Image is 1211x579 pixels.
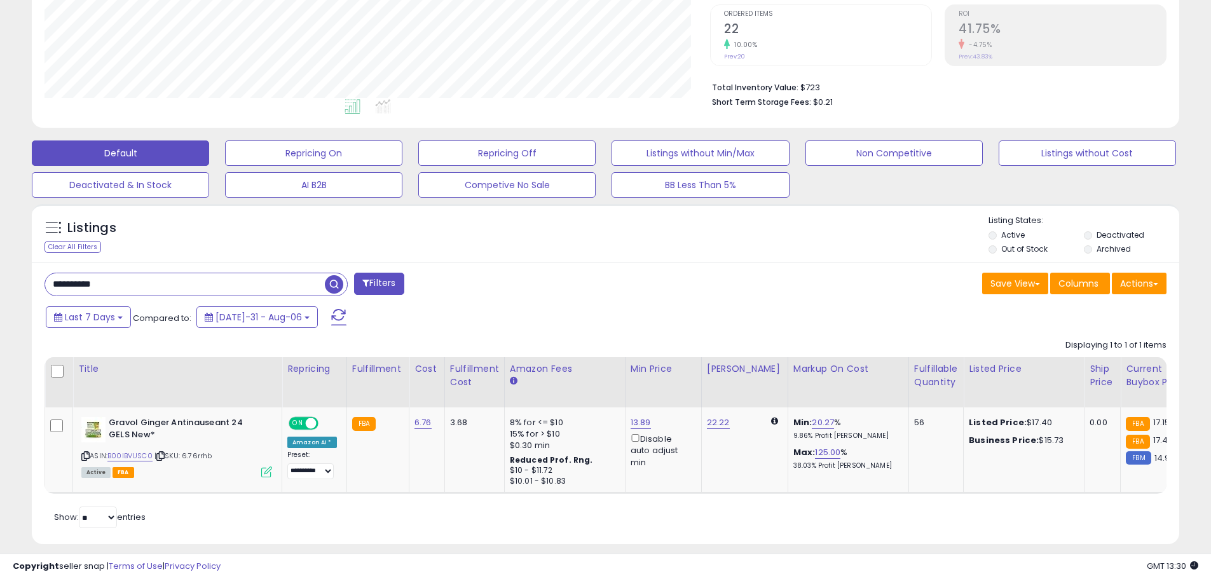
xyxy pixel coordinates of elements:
[510,454,593,465] b: Reduced Prof. Rng.
[154,451,212,461] span: | SKU: 6.76rrhb
[964,40,992,50] small: -4.75%
[969,362,1079,376] div: Listed Price
[67,219,116,237] h5: Listings
[793,461,899,470] p: 38.03% Profit [PERSON_NAME]
[793,417,899,440] div: %
[81,417,106,442] img: 51TdJIkbiHL._SL40_.jpg
[1050,273,1110,294] button: Columns
[914,362,958,389] div: Fulfillable Quantity
[510,417,615,428] div: 8% for <= $10
[32,140,209,166] button: Default
[510,376,517,387] small: Amazon Fees.
[1065,339,1167,351] div: Displaying 1 to 1 of 1 items
[712,79,1157,94] li: $723
[724,11,931,18] span: Ordered Items
[959,11,1166,18] span: ROI
[1112,273,1167,294] button: Actions
[32,172,209,198] button: Deactivated & In Stock
[510,440,615,451] div: $0.30 min
[510,465,615,476] div: $10 - $11.72
[730,40,757,50] small: 10.00%
[1126,362,1191,389] div: Current Buybox Price
[165,560,221,572] a: Privacy Policy
[46,306,131,328] button: Last 7 Days
[81,417,272,476] div: ASIN:
[1090,362,1115,389] div: Ship Price
[113,467,134,478] span: FBA
[352,417,376,431] small: FBA
[631,432,692,468] div: Disable auto adjust min
[805,140,983,166] button: Non Competitive
[793,432,899,440] p: 9.86% Profit [PERSON_NAME]
[815,446,840,459] a: 125.00
[1153,416,1170,428] span: 17.15
[1090,417,1111,428] div: 0.00
[612,140,789,166] button: Listings without Min/Max
[225,172,402,198] button: AI B2B
[44,241,101,253] div: Clear All Filters
[418,140,596,166] button: Repricing Off
[1126,417,1149,431] small: FBA
[959,22,1166,39] h2: 41.75%
[969,435,1074,446] div: $15.73
[612,172,789,198] button: BB Less Than 5%
[354,273,404,295] button: Filters
[65,311,115,324] span: Last 7 Days
[510,476,615,487] div: $10.01 - $10.83
[712,82,798,93] b: Total Inventory Value:
[631,362,696,376] div: Min Price
[1097,243,1131,254] label: Archived
[793,362,903,376] div: Markup on Cost
[631,416,651,429] a: 13.89
[225,140,402,166] button: Repricing On
[793,446,816,458] b: Max:
[287,437,337,448] div: Amazon AI *
[1154,452,1175,464] span: 14.99
[812,416,834,429] a: 20.27
[414,416,432,429] a: 6.76
[1058,277,1098,290] span: Columns
[1126,451,1151,465] small: FBM
[216,311,302,324] span: [DATE]-31 - Aug-06
[712,97,811,107] b: Short Term Storage Fees:
[1147,560,1198,572] span: 2025-08-14 13:30 GMT
[724,53,745,60] small: Prev: 20
[969,417,1074,428] div: $17.40
[1001,243,1048,254] label: Out of Stock
[969,416,1027,428] b: Listed Price:
[450,417,495,428] div: 3.68
[510,428,615,440] div: 15% for > $10
[510,362,620,376] div: Amazon Fees
[13,560,59,572] strong: Copyright
[13,561,221,573] div: seller snap | |
[287,362,341,376] div: Repricing
[724,22,931,39] h2: 22
[1001,229,1025,240] label: Active
[414,362,439,376] div: Cost
[707,362,783,376] div: [PERSON_NAME]
[78,362,277,376] div: Title
[317,418,337,429] span: OFF
[793,447,899,470] div: %
[707,416,730,429] a: 22.22
[81,467,111,478] span: All listings currently available for purchase on Amazon
[133,312,191,324] span: Compared to:
[1126,435,1149,449] small: FBA
[989,215,1179,227] p: Listing States:
[969,434,1039,446] b: Business Price:
[1153,434,1168,446] span: 17.4
[450,362,499,389] div: Fulfillment Cost
[109,417,263,444] b: Gravol Ginger Antinauseant 24 GELS New*
[999,140,1176,166] button: Listings without Cost
[959,53,992,60] small: Prev: 43.83%
[982,273,1048,294] button: Save View
[196,306,318,328] button: [DATE]-31 - Aug-06
[1097,229,1144,240] label: Deactivated
[54,511,146,523] span: Show: entries
[914,417,954,428] div: 56
[287,451,337,479] div: Preset:
[352,362,404,376] div: Fulfillment
[793,416,812,428] b: Min:
[290,418,306,429] span: ON
[109,560,163,572] a: Terms of Use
